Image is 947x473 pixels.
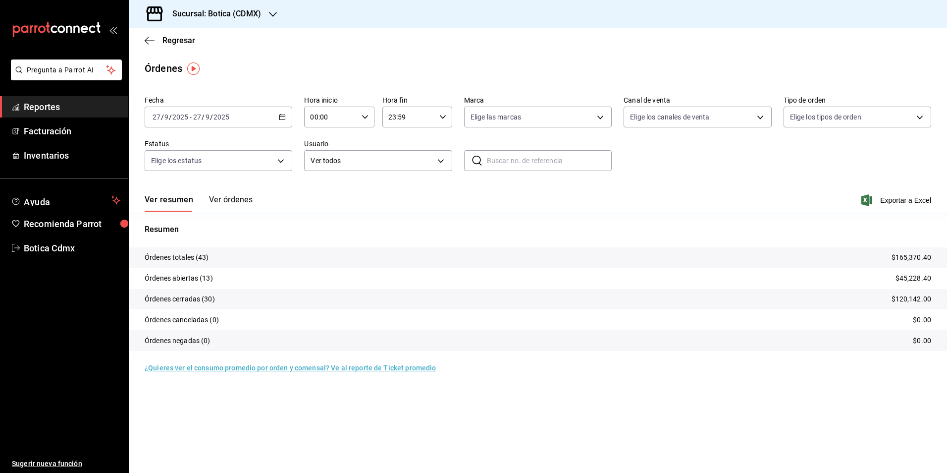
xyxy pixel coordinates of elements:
[24,217,120,231] span: Recomienda Parrot
[913,315,931,325] p: $0.00
[145,364,436,372] a: ¿Quieres ver el consumo promedio por orden y comensal? Ve al reporte de Ticket promedio
[863,194,931,206] button: Exportar a Excel
[471,112,521,122] span: Elige las marcas
[190,113,192,121] span: -
[172,113,189,121] input: ----
[11,59,122,80] button: Pregunta a Parrot AI
[209,195,253,212] button: Ver órdenes
[210,113,213,121] span: /
[145,36,195,45] button: Regresar
[24,100,120,114] span: Reportes
[187,62,200,75] img: Tooltip marker
[164,8,261,20] h3: Sucursal: Botica (CDMX)
[892,252,931,263] p: $165,370.40
[311,156,433,166] span: Ver todos
[487,151,612,171] input: Buscar no. de referencia
[913,336,931,346] p: $0.00
[145,140,292,147] label: Estatus
[205,113,210,121] input: --
[161,113,164,121] span: /
[145,315,219,325] p: Órdenes canceladas (0)
[145,97,292,104] label: Fecha
[24,124,120,138] span: Facturación
[213,113,230,121] input: ----
[202,113,205,121] span: /
[27,65,106,75] span: Pregunta a Parrot AI
[145,294,215,304] p: Órdenes cerradas (30)
[464,97,612,104] label: Marca
[162,36,195,45] span: Regresar
[145,61,182,76] div: Órdenes
[145,252,209,263] p: Órdenes totales (43)
[24,149,120,162] span: Inventarios
[145,195,253,212] div: navigation tabs
[109,26,117,34] button: open_drawer_menu
[145,195,193,212] button: Ver resumen
[790,112,861,122] span: Elige los tipos de orden
[630,112,709,122] span: Elige los canales de venta
[382,97,452,104] label: Hora fin
[145,273,213,284] p: Órdenes abiertas (13)
[169,113,172,121] span: /
[304,140,452,147] label: Usuario
[24,194,107,206] span: Ayuda
[152,113,161,121] input: --
[892,294,931,304] p: $120,142.00
[624,97,771,104] label: Canal de venta
[7,72,122,82] a: Pregunta a Parrot AI
[193,113,202,121] input: --
[151,156,202,166] span: Elige los estatus
[304,97,374,104] label: Hora inicio
[164,113,169,121] input: --
[24,241,120,255] span: Botica Cdmx
[895,273,931,284] p: $45,228.40
[784,97,931,104] label: Tipo de orden
[145,224,931,236] p: Resumen
[145,336,210,346] p: Órdenes negadas (0)
[12,459,120,469] span: Sugerir nueva función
